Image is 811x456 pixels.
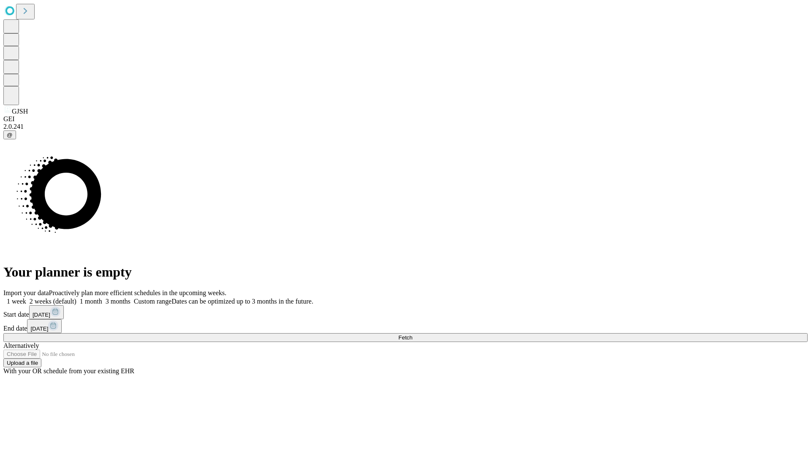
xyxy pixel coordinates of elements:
span: Custom range [134,298,171,305]
span: Import your data [3,289,49,296]
span: 1 week [7,298,26,305]
h1: Your planner is empty [3,264,808,280]
div: 2.0.241 [3,123,808,130]
button: @ [3,130,16,139]
span: Proactively plan more efficient schedules in the upcoming weeks. [49,289,226,296]
span: Fetch [398,334,412,341]
div: GEI [3,115,808,123]
span: Dates can be optimized up to 3 months in the future. [171,298,313,305]
button: [DATE] [29,305,64,319]
span: 1 month [80,298,102,305]
span: GJSH [12,108,28,115]
span: With your OR schedule from your existing EHR [3,367,134,375]
span: [DATE] [33,312,50,318]
button: Fetch [3,333,808,342]
span: [DATE] [30,326,48,332]
div: End date [3,319,808,333]
span: @ [7,132,13,138]
span: Alternatively [3,342,39,349]
div: Start date [3,305,808,319]
button: Upload a file [3,358,41,367]
span: 2 weeks (default) [30,298,76,305]
span: 3 months [106,298,131,305]
button: [DATE] [27,319,62,333]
